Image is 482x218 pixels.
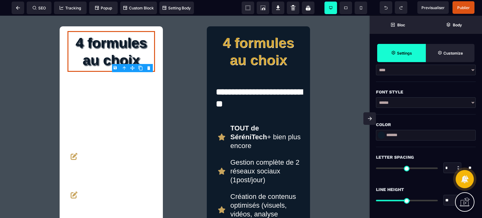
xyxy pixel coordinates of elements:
[370,16,426,34] span: Open Blocks
[33,6,46,10] span: SEO
[421,5,445,10] span: Previsualiser
[67,15,155,56] h1: 4 formules au choix
[82,157,153,201] div: Création tunnel de vente complet (pages, paiement, rdv…) optimisé pour la conversion
[163,6,191,10] span: Setting Body
[376,121,476,128] div: Color
[60,6,81,10] span: Tracking
[397,51,412,56] strong: Settings
[67,67,155,121] h1: Le tunnel de vente automatisé & efficace qui convertit
[230,108,301,135] div: + bien plus encore
[443,51,463,56] strong: Customize
[376,88,476,96] div: Font Style
[426,44,474,62] span: Open Style Manager
[426,16,482,34] span: Open Layer Manager
[417,1,449,14] span: Preview
[82,132,153,150] div: Diagnostic technique 360°
[457,5,470,10] span: Publier
[257,2,269,14] span: Screenshot
[397,23,405,27] strong: Bloc
[376,153,414,161] span: Letter Spacing
[230,177,301,212] div: Création de contenus optimisés (visuels, vidéos, analyse d'audience...)
[215,15,302,56] h1: 4 formules au choix
[230,142,301,169] div: Gestion complète de 2 réseaux sociaux (1post/jour)
[376,186,404,193] span: Line Height
[242,2,254,14] span: View components
[377,44,426,62] span: Settings
[230,109,267,125] b: TOUT de SéréniTech
[95,6,112,10] span: Popup
[453,23,462,27] strong: Body
[123,6,154,10] span: Custom Block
